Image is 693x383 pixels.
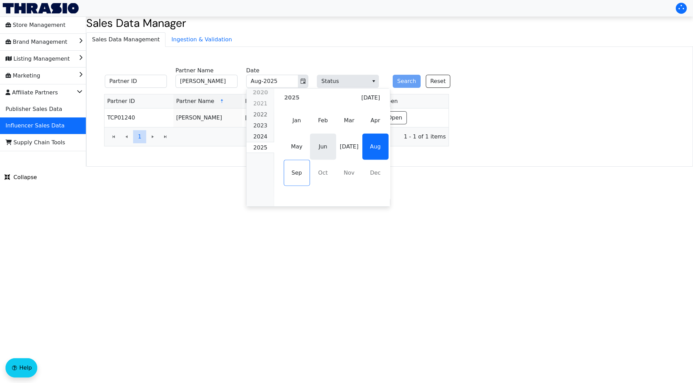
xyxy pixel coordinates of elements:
button: Reset [426,75,450,88]
span: Ingestion & Validation [166,33,238,46]
span: 2022 [253,111,268,118]
td: 2025 Apr [362,107,389,134]
span: Supply Chain Tools [6,137,65,148]
span: 2021 [253,100,268,107]
td: 2025 May [284,134,310,160]
label: Date [246,66,259,75]
span: Apr [362,107,389,134]
span: Help [19,364,32,372]
span: Listing Management [6,53,70,64]
span: 2020 [253,89,268,96]
span: Influencer Sales Data [6,120,64,131]
label: Partner Name [175,66,213,75]
button: Toggle calendar [298,75,308,87]
span: Open [383,97,398,105]
img: Thrasio Logo [3,3,79,13]
button: Help floatingactionbutton [6,358,37,377]
td: [PERSON_NAME] [173,108,242,127]
div: Page 1 of 1 [104,127,449,146]
button: [DATE] [357,91,384,104]
input: Aug-2025 [247,75,298,87]
span: Store Management [6,20,66,31]
span: Sales Data Management [87,33,165,46]
span: Sep [284,160,310,186]
td: [DATE] [242,108,311,127]
h2: Sales Data Manager [86,17,693,30]
td: TCP01240 [104,108,173,127]
button: Open [383,111,407,124]
span: Brand Management [6,37,67,48]
span: [DATE] [336,134,362,160]
span: 2024 [253,133,268,140]
span: May [284,134,310,160]
span: 1 [138,133,141,141]
span: 2025 [253,144,268,151]
td: 2025 Feb [310,107,336,134]
td: 2025 Jul [336,134,362,160]
span: Status [317,75,379,88]
span: Collapse [4,173,37,182]
button: select [369,75,379,87]
span: Partner ID [107,97,135,105]
td: 2025 Mar [336,107,362,134]
span: Jan [284,107,310,134]
span: Publisher Sales Data [6,104,62,115]
span: 1 - 1 of 1 items [178,133,446,141]
span: Jun [310,134,336,160]
span: Mar [336,107,362,134]
span: Invoice Date [245,97,280,105]
span: [DATE] [361,94,380,102]
td: 2025 Aug [362,134,389,160]
th: 2025 [284,94,389,107]
span: Aug [362,134,389,160]
span: Affiliate Partners [6,87,58,98]
span: Marketing [6,70,40,81]
td: 2025 Jan [284,107,310,134]
span: 2023 [253,122,268,129]
td: 2025 Sep [284,160,310,186]
span: Feb [310,107,336,134]
button: Page 1 [133,130,146,143]
span: Open [388,114,402,122]
td: 2025 Jun [310,134,336,160]
span: Partner Name [176,97,214,105]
